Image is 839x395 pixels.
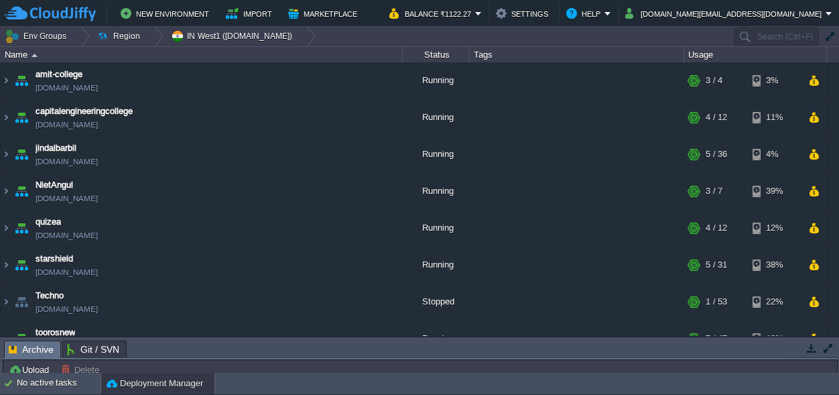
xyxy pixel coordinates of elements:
[36,326,75,339] a: toorosnew
[783,341,826,382] iframe: chat widget
[36,215,61,229] a: quizea
[67,341,119,357] span: Git / SVN
[706,284,727,320] div: 1 / 53
[753,99,796,135] div: 11%
[1,62,11,99] img: AMDAwAAAACH5BAEAAAAALAAAAAABAAEAAAICRAEAOw==
[1,321,11,357] img: AMDAwAAAACH5BAEAAAAALAAAAAABAAEAAAICRAEAOw==
[403,136,470,172] div: Running
[36,302,98,316] a: [DOMAIN_NAME]
[12,247,31,283] img: AMDAwAAAACH5BAEAAAAALAAAAAABAAEAAAICRAEAOw==
[12,284,31,320] img: AMDAwAAAACH5BAEAAAAALAAAAAABAAEAAAICRAEAOw==
[753,284,796,320] div: 22%
[753,321,796,357] div: 12%
[31,54,38,57] img: AMDAwAAAACH5BAEAAAAALAAAAAABAAEAAAICRAEAOw==
[5,5,96,22] img: CloudJiffy
[753,210,796,246] div: 12%
[1,136,11,172] img: AMDAwAAAACH5BAEAAAAALAAAAAABAAEAAAICRAEAOw==
[36,68,82,81] a: amit-college
[226,5,276,21] button: Import
[496,5,552,21] button: Settings
[1,47,402,62] div: Name
[753,136,796,172] div: 4%
[36,192,98,205] a: [DOMAIN_NAME]
[36,155,98,168] a: [DOMAIN_NAME]
[706,247,727,283] div: 5 / 31
[36,252,73,266] a: starshield
[97,27,145,46] button: Region
[706,210,727,246] div: 4 / 12
[1,284,11,320] img: AMDAwAAAACH5BAEAAAAALAAAAAABAAEAAAICRAEAOw==
[1,247,11,283] img: AMDAwAAAACH5BAEAAAAALAAAAAABAAEAAAICRAEAOw==
[12,210,31,246] img: AMDAwAAAACH5BAEAAAAALAAAAAABAAEAAAICRAEAOw==
[470,47,684,62] div: Tags
[12,99,31,135] img: AMDAwAAAACH5BAEAAAAALAAAAAABAAEAAAICRAEAOw==
[5,27,71,46] button: Env Groups
[12,62,31,99] img: AMDAwAAAACH5BAEAAAAALAAAAAABAAEAAAICRAEAOw==
[12,173,31,209] img: AMDAwAAAACH5BAEAAAAALAAAAAABAAEAAAICRAEAOw==
[9,363,53,376] button: Upload
[403,99,470,135] div: Running
[403,247,470,283] div: Running
[36,178,73,192] a: NietAngul
[403,62,470,99] div: Running
[36,229,98,242] a: [DOMAIN_NAME]
[12,136,31,172] img: AMDAwAAAACH5BAEAAAAALAAAAAABAAEAAAICRAEAOw==
[706,62,722,99] div: 3 / 4
[706,173,722,209] div: 3 / 7
[36,118,98,131] a: [DOMAIN_NAME]
[1,173,11,209] img: AMDAwAAAACH5BAEAAAAALAAAAAABAAEAAAICRAEAOw==
[36,266,98,279] a: [DOMAIN_NAME]
[12,321,31,357] img: AMDAwAAAACH5BAEAAAAALAAAAAABAAEAAAICRAEAOw==
[625,5,826,21] button: [DOMAIN_NAME][EMAIL_ADDRESS][DOMAIN_NAME]
[1,210,11,246] img: AMDAwAAAACH5BAEAAAAALAAAAAABAAEAAAICRAEAOw==
[403,173,470,209] div: Running
[706,136,727,172] div: 5 / 36
[36,105,133,118] a: capitalengineeringcollege
[1,99,11,135] img: AMDAwAAAACH5BAEAAAAALAAAAAABAAEAAAICRAEAOw==
[403,47,469,62] div: Status
[566,5,604,21] button: Help
[171,27,297,46] button: IN West1 ([DOMAIN_NAME])
[403,210,470,246] div: Running
[107,377,203,390] button: Deployment Manager
[753,173,796,209] div: 39%
[753,62,796,99] div: 3%
[121,5,213,21] button: New Environment
[17,373,101,394] div: No active tasks
[389,5,475,21] button: Balance ₹1122.27
[288,5,361,21] button: Marketplace
[9,341,54,358] span: Archive
[36,81,98,95] a: [DOMAIN_NAME]
[706,321,727,357] div: 7 / 47
[706,99,727,135] div: 4 / 12
[36,142,76,155] a: jindalbarbil
[403,321,470,357] div: Running
[36,289,64,302] a: Techno
[685,47,826,62] div: Usage
[403,284,470,320] div: Stopped
[61,363,103,376] button: Delete
[753,247,796,283] div: 38%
